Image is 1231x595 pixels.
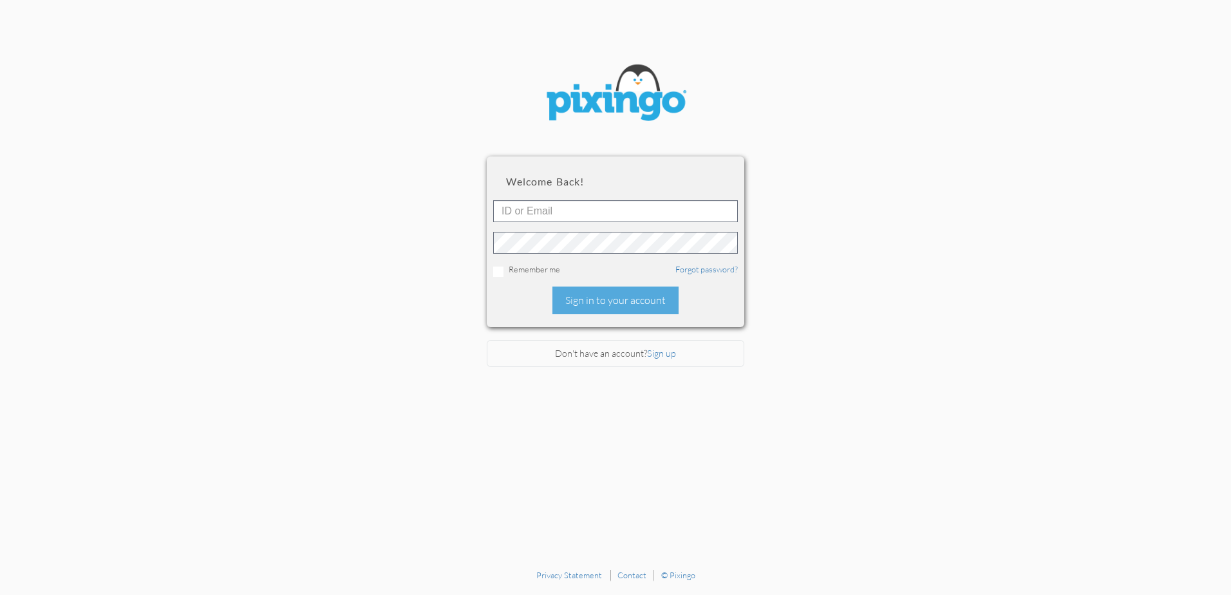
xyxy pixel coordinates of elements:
a: Sign up [647,348,676,359]
a: Forgot password? [675,264,738,274]
div: Remember me [493,263,738,277]
a: Contact [617,570,646,580]
a: © Pixingo [661,570,695,580]
div: Don't have an account? [487,340,744,368]
div: Sign in to your account [552,287,679,314]
h2: Welcome back! [506,176,725,187]
img: pixingo logo [538,58,693,131]
input: ID or Email [493,200,738,222]
a: Privacy Statement [536,570,602,580]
